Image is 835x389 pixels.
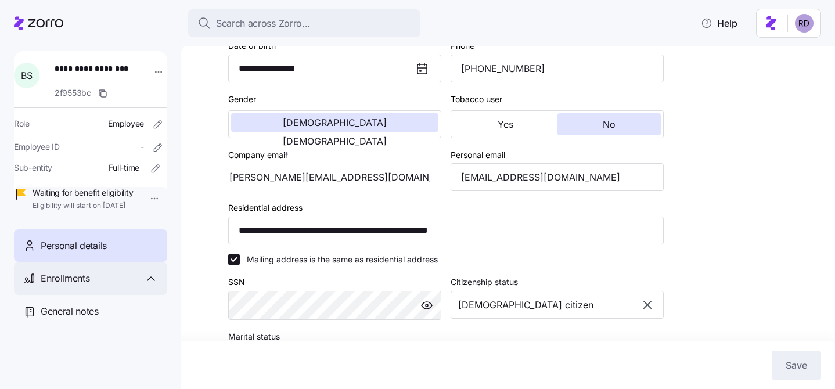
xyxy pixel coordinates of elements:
span: Help [701,16,737,30]
span: 2f9553bc [55,87,91,99]
span: B S [21,71,32,80]
span: Search across Zorro... [216,16,310,31]
label: Mailing address is the same as residential address [240,254,438,265]
span: General notes [41,304,99,319]
span: [DEMOGRAPHIC_DATA] [283,136,387,146]
button: Search across Zorro... [188,9,420,37]
span: Eligibility will start on [DATE] [33,201,133,211]
span: Employee [108,118,144,129]
img: 6d862e07fa9c5eedf81a4422c42283ac [795,14,814,33]
input: Phone [451,55,664,82]
label: Citizenship status [451,276,518,289]
label: Tobacco user [451,93,502,106]
span: Employee ID [14,141,60,153]
span: Sub-entity [14,162,52,174]
span: Waiting for benefit eligibility [33,187,133,199]
label: Gender [228,93,256,106]
input: Select citizenship status [451,291,664,319]
span: No [603,120,616,129]
span: Enrollments [41,271,89,286]
button: Save [772,351,821,380]
span: Personal details [41,239,107,253]
span: Yes [498,120,513,129]
span: Full-time [109,162,139,174]
label: SSN [228,276,245,289]
input: Email [451,163,664,191]
label: Personal email [451,149,505,161]
label: Company email [228,149,291,161]
span: Save [786,358,807,372]
span: - [141,141,144,153]
span: [DEMOGRAPHIC_DATA] [283,118,387,127]
label: Marital status [228,330,280,343]
label: Residential address [228,201,303,214]
span: Role [14,118,30,129]
button: Help [692,12,747,35]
